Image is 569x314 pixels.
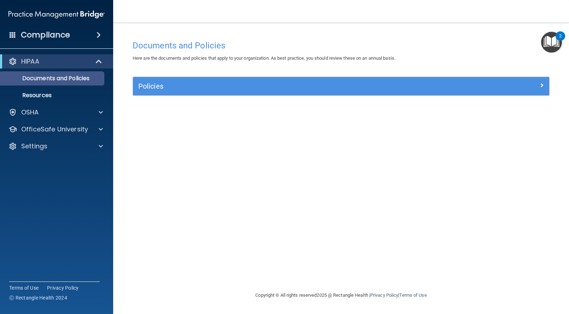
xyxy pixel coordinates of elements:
p: Settings [21,142,47,150]
a: Privacy Policy [370,292,398,298]
h4: Compliance [21,30,70,40]
p: Resources [5,92,101,99]
a: Terms of Use [399,292,426,298]
p: Documents and Policies [5,75,101,82]
button: Open Resource Center, 2 new notifications [541,32,562,53]
p: OfficeSafe University [21,125,88,134]
h5: Policies [138,82,440,90]
p: OSHA [21,108,39,117]
a: OfficeSafe University [8,125,103,134]
h4: Documents and Policies [133,41,550,50]
a: Terms of Use [9,284,39,291]
div: 2 [559,36,562,45]
iframe: Drift Widget Chat Controller [447,264,561,292]
p: HIPAA [21,57,39,66]
span: Here are the documents and policies that apply to your organization. As best practice, you should... [133,55,395,61]
span: Ⓒ Rectangle Health 2024 [9,294,67,301]
a: Settings [8,142,103,150]
a: HIPAA [8,57,103,66]
img: PMB logo [8,7,105,22]
a: Privacy Policy [47,284,79,291]
a: OSHA [8,108,103,117]
div: Copyright © All rights reserved 2025 @ Rectangle Health | | [212,284,470,307]
a: Policies [138,81,544,92]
